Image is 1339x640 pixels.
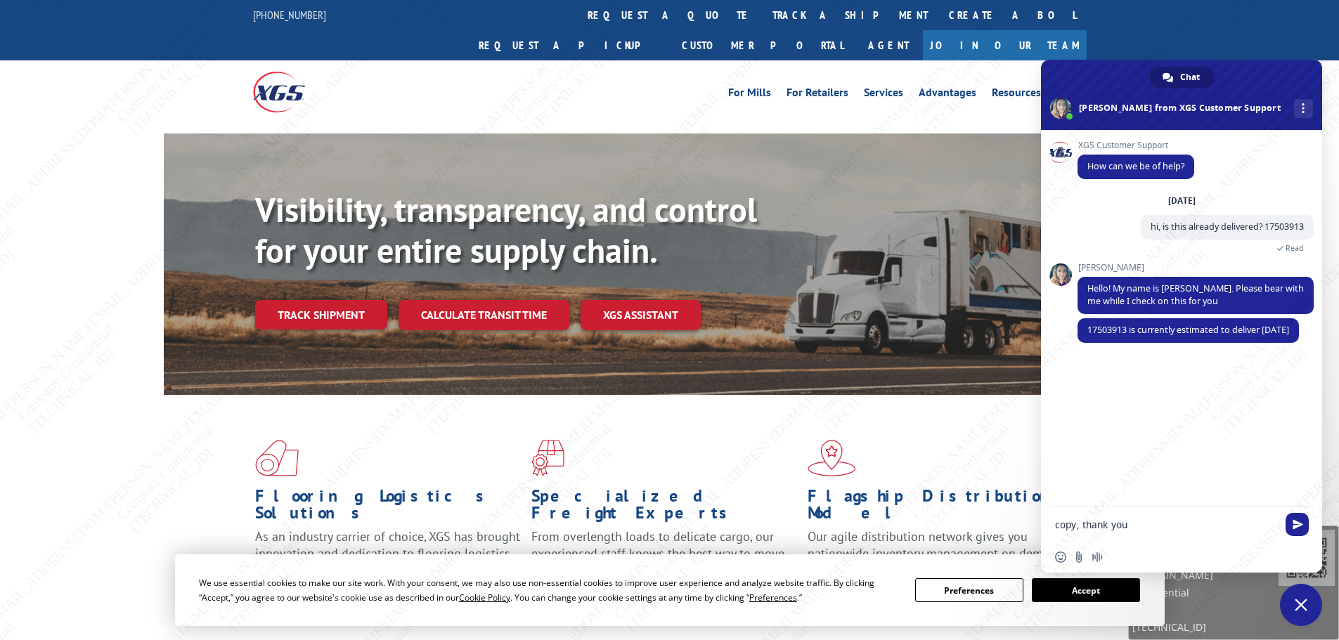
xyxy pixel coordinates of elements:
span: XGS Customer Support [1078,141,1194,150]
span: Send a file [1073,551,1085,563]
a: Agent [854,30,923,60]
span: How can we be of help? [1087,160,1184,172]
span: Cookie Policy [459,592,510,603]
span: [PERSON_NAME] [1078,263,1314,273]
p: From overlength loads to delicate cargo, our experienced staff knows the best way to move your fr... [531,528,797,591]
span: Audio message [1092,551,1103,563]
a: Advantages [919,87,976,103]
a: For Retailers [787,87,848,103]
span: Preferences [749,592,797,603]
div: We use essential cookies to make our site work. With your consent, we may also use non-essential ... [199,575,898,605]
div: Chat [1150,67,1214,88]
div: More channels [1294,99,1313,118]
a: Resources [992,87,1041,103]
a: XGS ASSISTANT [581,300,701,330]
h1: Flooring Logistics Solutions [255,488,521,528]
span: Confidential [1132,585,1279,601]
span: Read [1286,243,1304,253]
span: Chat [1180,67,1200,88]
div: Close chat [1280,584,1322,626]
span: Hello! My name is [PERSON_NAME]. Please bear with me while I check on this for you [1087,282,1304,307]
span: [TECHNICAL_ID] [1132,619,1279,636]
a: For Mills [728,87,771,103]
div: [DATE] [1168,197,1196,205]
img: xgs-icon-flagship-distribution-model-red [808,440,856,476]
a: Request a pickup [468,30,671,60]
span: Insert an emoji [1055,551,1066,563]
span: [DATE] [1132,601,1279,618]
span: hi, is this already delivered? 17503913 [1151,221,1304,233]
img: xgs-icon-total-supply-chain-intelligence-red [255,440,299,476]
span: Send [1286,513,1309,536]
span: As an industry carrier of choice, XGS has brought innovation and dedication to flooring logistics... [255,528,520,578]
a: Customer Portal [671,30,854,60]
h1: Specialized Freight Experts [531,488,797,528]
textarea: Compose your message... [1055,518,1277,531]
b: Visibility, transparency, and control for your entire supply chain. [255,188,757,272]
div: Cookie Consent Prompt [175,554,1165,626]
button: Preferences [915,578,1023,602]
a: Track shipment [255,300,387,329]
img: xgs-icon-focused-on-flooring-red [531,440,564,476]
a: Services [864,87,903,103]
h1: Flagship Distribution Model [808,488,1073,528]
a: Join Our Team [923,30,1087,60]
span: 17503913 is currently estimated to deliver [DATE] [1087,324,1289,336]
span: Our agile distribution network gives you nationwide inventory management on demand. [808,528,1066,561]
a: Calculate transit time [399,300,569,330]
a: [PHONE_NUMBER] [253,8,326,22]
button: Accept [1032,578,1140,602]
